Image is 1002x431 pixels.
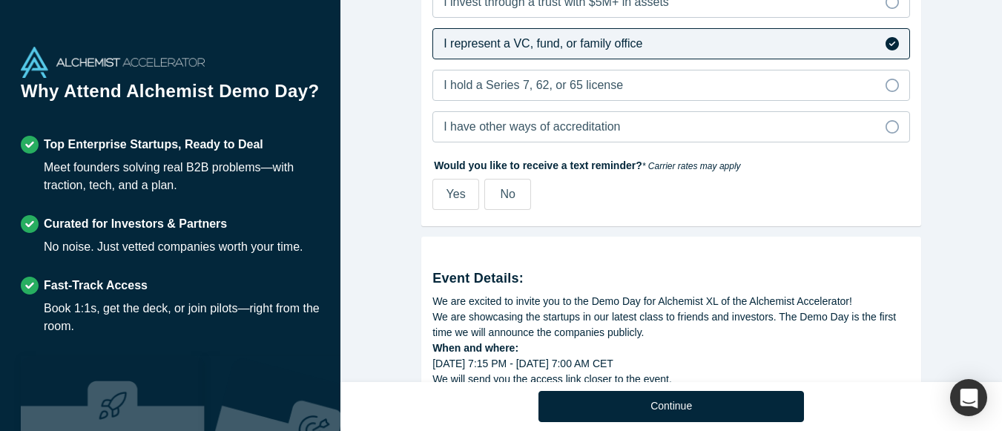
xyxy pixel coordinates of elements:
strong: Top Enterprise Startups, Ready to Deal [44,138,263,151]
label: Would you like to receive a text reminder? [432,153,910,174]
strong: Event Details: [432,271,524,286]
em: * Carrier rates may apply [642,161,741,171]
strong: When and where: [432,342,518,354]
div: We are showcasing the startups in our latest class to friends and investors. The Demo Day is the ... [432,309,910,340]
span: I hold a Series 7, 62, or 65 license [444,79,623,91]
div: Meet founders solving real B2B problems—with traction, tech, and a plan. [44,159,320,194]
div: We will send you the access link closer to the event. [432,372,910,387]
span: I represent a VC, fund, or family office [444,37,642,50]
div: [DATE] 7:15 PM - [DATE] 7:00 AM CET [432,356,910,372]
div: No noise. Just vetted companies worth your time. [44,238,303,256]
span: No [500,188,515,200]
img: Alchemist Accelerator Logo [21,47,205,78]
strong: Fast-Track Access [44,279,148,292]
h1: Why Attend Alchemist Demo Day? [21,78,320,115]
span: Yes [446,188,466,200]
div: We are excited to invite you to the Demo Day for Alchemist XL of the Alchemist Accelerator! [432,294,910,309]
strong: Curated for Investors & Partners [44,217,227,230]
span: I have other ways of accreditation [444,120,620,133]
button: Continue [538,391,804,422]
div: Book 1:1s, get the deck, or join pilots—right from the room. [44,300,320,335]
